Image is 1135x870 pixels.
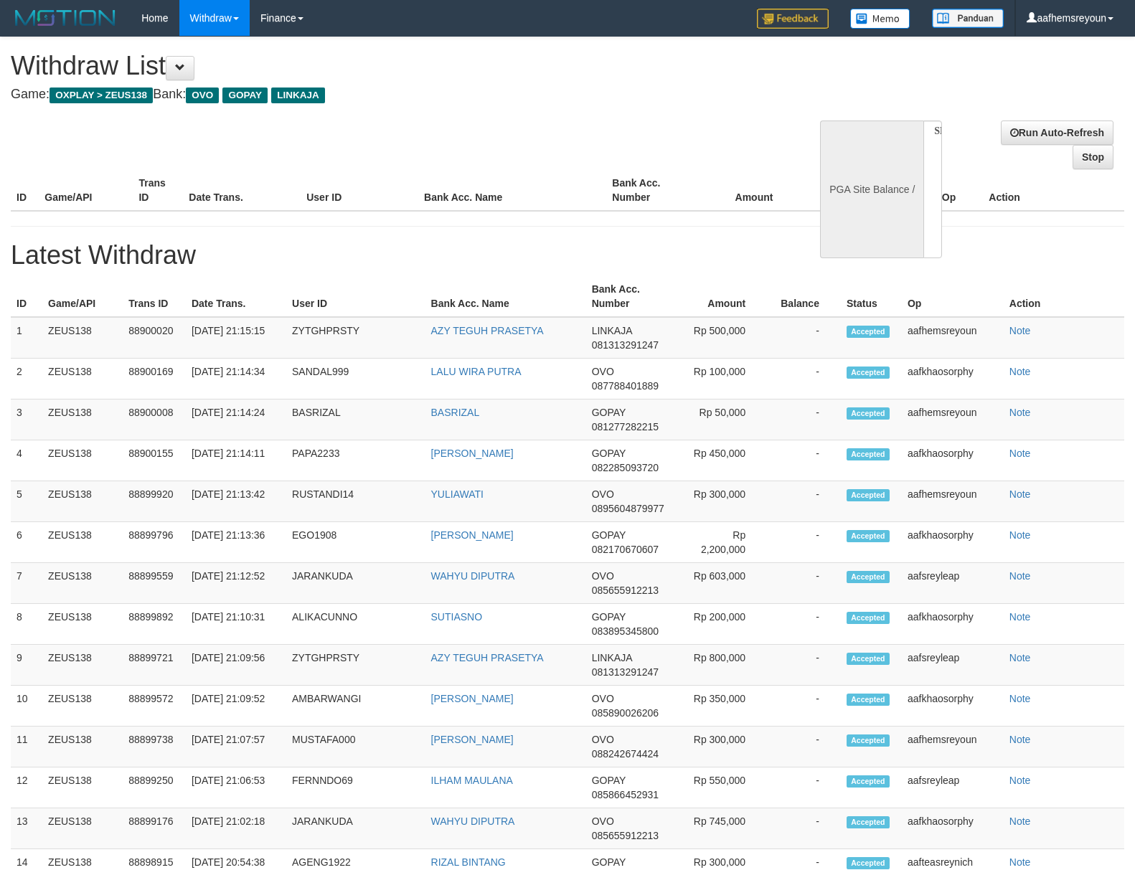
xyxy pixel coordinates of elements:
td: 88900020 [123,317,186,359]
td: - [767,808,841,849]
span: GOPAY [592,407,626,418]
span: OVO [592,693,614,704]
span: 081277282215 [592,421,659,432]
h1: Latest Withdraw [11,241,1124,270]
td: 7 [11,563,42,604]
td: Rp 550,000 [680,767,767,808]
td: 11 [11,727,42,767]
img: MOTION_logo.png [11,7,120,29]
td: ZEUS138 [42,522,123,563]
td: Rp 2,200,000 [680,522,767,563]
a: Note [1009,570,1031,582]
td: [DATE] 21:02:18 [186,808,286,849]
span: 081313291247 [592,339,659,351]
td: BASRIZAL [286,399,425,440]
span: 082170670607 [592,544,659,555]
span: 085890026206 [592,707,659,719]
th: ID [11,170,39,211]
td: ZEUS138 [42,767,123,808]
a: WAHYU DIPUTRA [431,570,515,582]
a: SUTIASNO [431,611,483,623]
td: - [767,481,841,522]
td: ZEUS138 [42,563,123,604]
td: ZYTGHPRSTY [286,317,425,359]
span: Accepted [847,612,890,624]
td: Rp 745,000 [680,808,767,849]
h4: Game: Bank: [11,88,743,102]
a: Note [1009,652,1031,663]
td: SANDAL999 [286,359,425,399]
td: [DATE] 21:06:53 [186,767,286,808]
span: Accepted [847,653,890,665]
th: User ID [286,276,425,317]
td: MUSTAFA000 [286,727,425,767]
th: Action [1004,276,1124,317]
td: PAPA2233 [286,440,425,481]
span: 085655912213 [592,830,659,841]
td: ZEUS138 [42,808,123,849]
th: Amount [680,276,767,317]
td: Rp 50,000 [680,399,767,440]
a: Note [1009,366,1031,377]
a: Note [1009,407,1031,418]
td: RUSTANDI14 [286,481,425,522]
th: Bank Acc. Name [425,276,586,317]
td: 88899176 [123,808,186,849]
td: Rp 450,000 [680,440,767,481]
span: GOPAY [592,611,626,623]
span: GOPAY [592,529,626,541]
th: Bank Acc. Number [586,276,680,317]
td: JARANKUDA [286,808,425,849]
img: panduan.png [932,9,1004,28]
a: [PERSON_NAME] [431,693,514,704]
th: Action [983,170,1124,211]
td: 88899796 [123,522,186,563]
span: Accepted [847,407,890,420]
td: aafkhaosorphy [902,604,1004,645]
td: [DATE] 21:10:31 [186,604,286,645]
span: LINKAJA [592,652,632,663]
td: 4 [11,440,42,481]
span: Accepted [847,816,890,828]
th: Game/API [42,276,123,317]
span: Accepted [847,571,890,583]
td: 88899892 [123,604,186,645]
span: 085655912213 [592,585,659,596]
td: aafhemsreyoun [902,399,1004,440]
td: 6 [11,522,42,563]
td: - [767,359,841,399]
td: ZEUS138 [42,317,123,359]
img: Feedback.jpg [757,9,829,29]
td: FERNNDO69 [286,767,425,808]
span: Accepted [847,489,890,501]
a: Run Auto-Refresh [1001,120,1113,145]
th: Trans ID [133,170,183,211]
td: - [767,604,841,645]
td: [DATE] 21:09:56 [186,645,286,686]
td: ZEUS138 [42,686,123,727]
span: OVO [592,488,614,500]
a: Note [1009,529,1031,541]
td: - [767,399,841,440]
span: OVO [592,815,614,827]
td: - [767,440,841,481]
td: 13 [11,808,42,849]
td: AMBARWANGI [286,686,425,727]
td: 88899738 [123,727,186,767]
td: 5 [11,481,42,522]
th: Trans ID [123,276,186,317]
td: ZEUS138 [42,727,123,767]
span: 081313291247 [592,666,659,678]
td: aafkhaosorphy [902,522,1004,563]
td: ALIKACUNNO [286,604,425,645]
td: 3 [11,399,42,440]
th: Bank Acc. Number [606,170,700,211]
td: [DATE] 21:13:42 [186,481,286,522]
span: OXPLAY > ZEUS138 [50,88,153,103]
a: BASRIZAL [431,407,480,418]
span: OVO [592,734,614,745]
th: Game/API [39,170,133,211]
a: Note [1009,325,1031,336]
td: - [767,645,841,686]
td: ZYTGHPRSTY [286,645,425,686]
